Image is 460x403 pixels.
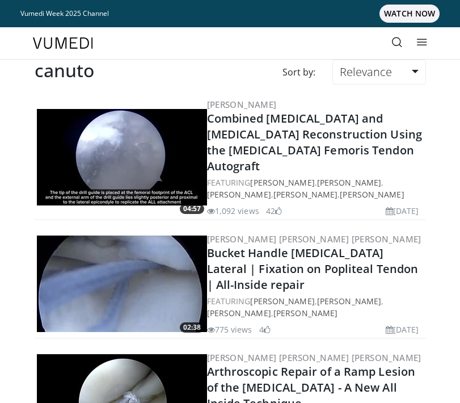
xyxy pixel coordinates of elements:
[207,295,424,319] div: FEATURING , , ,
[207,324,252,335] li: 775 views
[207,233,421,245] a: [PERSON_NAME] [PERSON_NAME] [PERSON_NAME]
[37,236,207,332] a: 02:38
[317,296,381,307] a: [PERSON_NAME]
[273,189,337,200] a: [PERSON_NAME]
[317,177,381,188] a: [PERSON_NAME]
[207,177,424,200] div: FEATURING , , , ,
[266,205,282,217] li: 42
[340,189,404,200] a: [PERSON_NAME]
[180,322,204,333] span: 02:38
[273,308,337,318] a: [PERSON_NAME]
[386,205,419,217] li: [DATE]
[340,64,392,79] span: Relevance
[37,236,207,332] img: cda47323-5e34-458d-af87-03401b87cff2.300x170_q85_crop-smart_upscale.jpg
[207,205,259,217] li: 1,092 views
[207,189,271,200] a: [PERSON_NAME]
[37,109,207,205] img: 6df0be28-6116-46f0-b1e7-e5db5296476d.300x170_q85_crop-smart_upscale.jpg
[37,109,207,205] a: 04:57
[20,5,440,23] a: Vumedi Week 2025 ChannelWATCH NOW
[332,60,425,85] a: Relevance
[274,60,324,85] div: Sort by:
[386,324,419,335] li: [DATE]
[207,111,423,174] a: Combined [MEDICAL_DATA] and [MEDICAL_DATA] Reconstruction Using the [MEDICAL_DATA] Femoris Tendon...
[207,99,277,110] a: [PERSON_NAME]
[207,352,421,363] a: [PERSON_NAME] [PERSON_NAME] [PERSON_NAME]
[180,204,204,214] span: 04:57
[33,37,93,49] img: VuMedi Logo
[259,324,271,335] li: 4
[379,5,440,23] span: WATCH NOW
[207,308,271,318] a: [PERSON_NAME]
[250,177,314,188] a: [PERSON_NAME]
[250,296,314,307] a: [PERSON_NAME]
[207,245,419,292] a: Bucket Handle [MEDICAL_DATA] Lateral | Fixation on Popliteal Tendon | All-Inside repair
[35,60,94,81] h2: canuto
